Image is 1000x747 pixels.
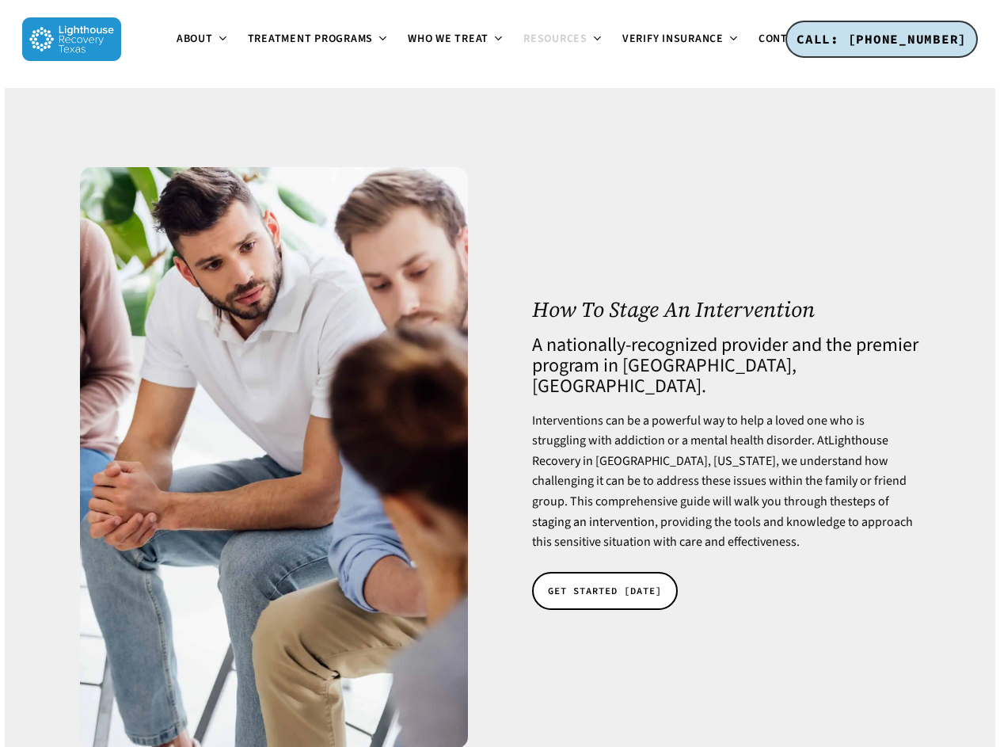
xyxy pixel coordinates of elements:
[22,17,121,61] img: Lighthouse Recovery Texas
[408,31,489,47] span: Who We Treat
[532,513,913,551] span: , providing the tools and knowledge to approach this sensitive situation with care and effectiven...
[532,432,888,470] a: Lighthouse Recovery in [GEOGRAPHIC_DATA], [US_STATE]
[532,412,865,450] span: Interventions can be a powerful way to help a loved one who is struggling with addiction or a men...
[532,452,907,510] span: , we understand how challenging it can be to address these issues within the family or friend gro...
[759,31,808,47] span: Contact
[167,33,238,46] a: About
[398,33,514,46] a: Who We Treat
[177,31,213,47] span: About
[523,31,587,47] span: Resources
[622,31,724,47] span: Verify Insurance
[797,31,967,47] span: CALL: [PHONE_NUMBER]
[248,31,374,47] span: Treatment Programs
[532,335,920,397] h4: A nationally-recognized provider and the premier program in [GEOGRAPHIC_DATA], [GEOGRAPHIC_DATA].
[532,493,889,531] a: steps of staging an intervention
[514,33,613,46] a: Resources
[548,583,662,599] span: GET STARTED [DATE]
[532,572,678,610] a: GET STARTED [DATE]
[613,33,749,46] a: Verify Insurance
[238,33,399,46] a: Treatment Programs
[749,33,833,46] a: Contact
[532,298,920,322] h1: How To Stage An Intervention
[785,21,978,59] a: CALL: [PHONE_NUMBER]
